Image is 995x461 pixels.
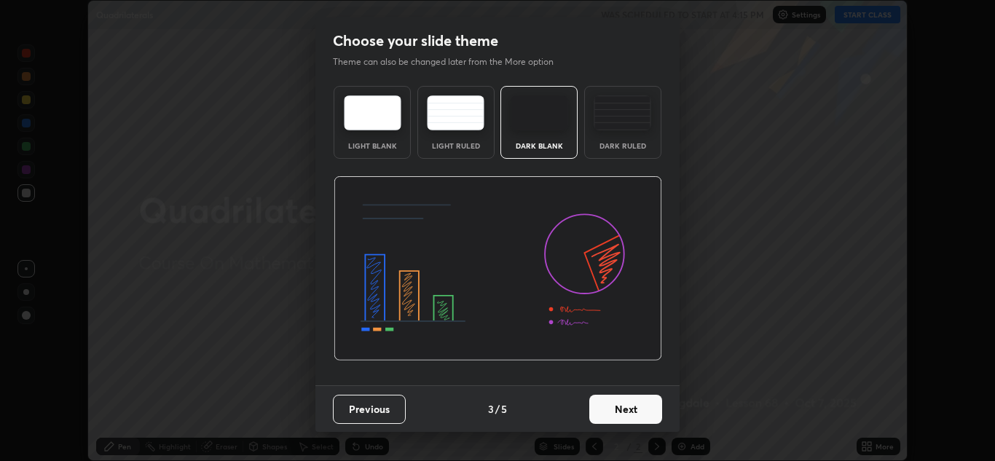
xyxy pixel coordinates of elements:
img: darkTheme.f0cc69e5.svg [511,95,568,130]
img: darkThemeBanner.d06ce4a2.svg [334,176,662,361]
h2: Choose your slide theme [333,31,498,50]
p: Theme can also be changed later from the More option [333,55,569,68]
div: Dark Ruled [594,142,652,149]
img: lightRuledTheme.5fabf969.svg [427,95,484,130]
img: darkRuledTheme.de295e13.svg [594,95,651,130]
button: Next [589,395,662,424]
div: Dark Blank [510,142,568,149]
h4: / [495,401,500,417]
button: Previous [333,395,406,424]
div: Light Blank [343,142,401,149]
h4: 3 [488,401,494,417]
h4: 5 [501,401,507,417]
div: Light Ruled [427,142,485,149]
img: lightTheme.e5ed3b09.svg [344,95,401,130]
